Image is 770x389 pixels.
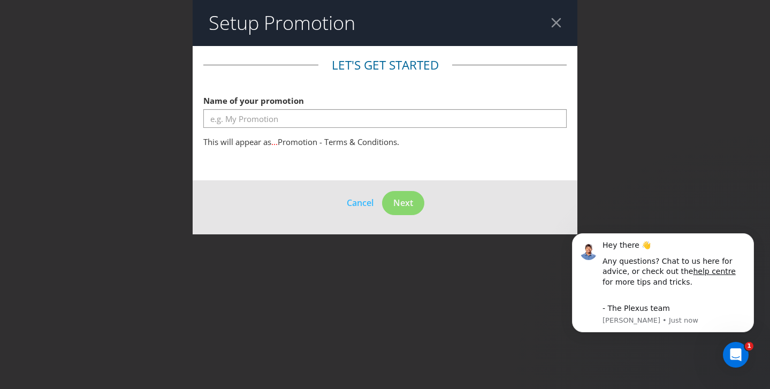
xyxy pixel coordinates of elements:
span: Name of your promotion [203,95,304,106]
span: This will appear as [203,136,271,147]
span: Next [393,197,413,209]
iframe: Intercom notifications message [556,217,770,360]
input: e.g. My Promotion [203,109,567,128]
h2: Setup Promotion [209,12,355,34]
span: 1 [745,342,753,350]
span: Promotion - Terms & Conditions. [278,136,399,147]
span: ... [271,136,278,147]
iframe: Intercom live chat [723,342,749,368]
button: Next [382,191,424,215]
button: Cancel [346,196,374,210]
span: Cancel [347,197,373,209]
legend: Let's get started [318,57,452,74]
